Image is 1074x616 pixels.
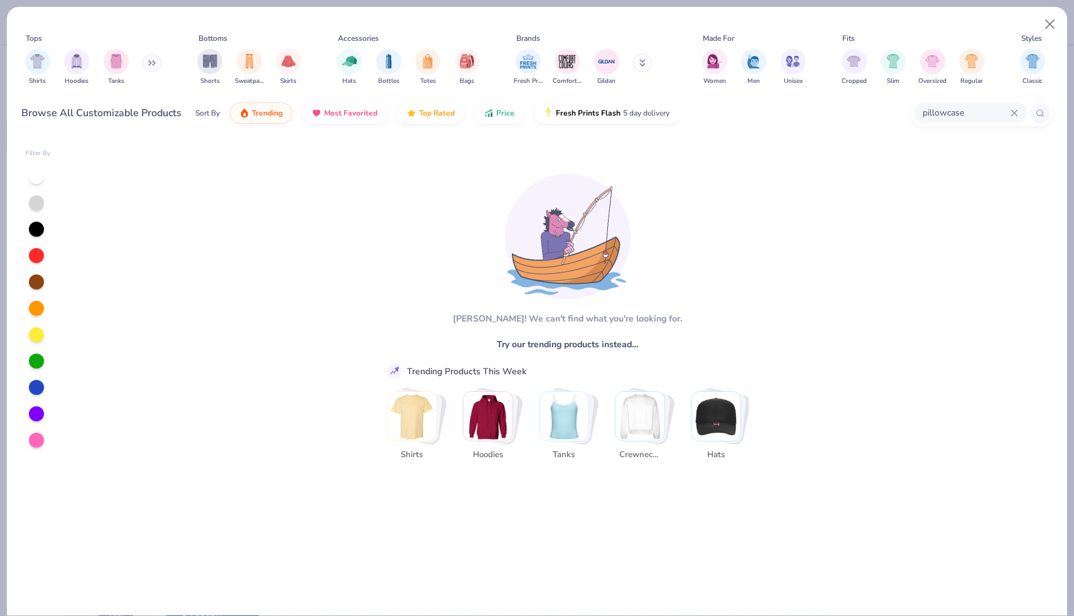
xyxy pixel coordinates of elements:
div: filter for Cropped [842,49,867,86]
div: filter for Shirts [25,49,50,86]
div: filter for Skirts [276,49,301,86]
span: Hoodies [467,449,508,462]
img: Shirts Image [30,54,45,68]
div: Fits [842,33,855,44]
img: Tanks Image [109,54,123,68]
div: filter for Hoodies [64,49,89,86]
button: filter button [741,49,766,86]
div: filter for Regular [959,49,984,86]
img: Bottles Image [382,54,396,68]
button: Close [1038,13,1062,36]
button: Stack Card Button Tanks [539,391,597,466]
button: filter button [64,49,89,86]
div: Tops [26,33,42,44]
img: Hoodies [464,392,513,441]
span: Crewnecks [619,449,660,462]
div: Browse All Customizable Products [21,105,182,121]
button: filter button [918,49,947,86]
img: Sweatpants Image [242,54,256,68]
span: Slim [887,77,899,86]
img: Oversized Image [925,54,940,68]
button: filter button [376,49,401,86]
span: Women [703,77,726,86]
div: filter for Comfort Colors [553,49,582,86]
div: filter for Unisex [781,49,806,86]
button: Most Favorited [302,102,387,124]
img: Classic Image [1026,54,1040,68]
div: Brands [516,33,540,44]
span: Shirts [29,77,46,86]
div: filter for Oversized [918,49,947,86]
button: filter button [104,49,129,86]
span: Trending [252,108,283,118]
button: filter button [594,49,619,86]
button: filter button [881,49,906,86]
img: Shorts Image [203,54,217,68]
div: filter for Classic [1020,49,1045,86]
button: filter button [514,49,543,86]
button: filter button [415,49,440,86]
div: Styles [1021,33,1042,44]
button: filter button [842,49,867,86]
button: Stack Card Button Hoodies [463,391,521,466]
span: Shorts [200,77,220,86]
button: Stack Card Button Hats [691,391,749,466]
img: Regular Image [965,54,979,68]
div: [PERSON_NAME]! We can't find what you're looking for. [453,312,682,325]
img: Cropped Image [847,54,861,68]
img: trend_line.gif [389,365,400,377]
div: filter for Tanks [104,49,129,86]
img: Loading... [505,174,631,300]
div: filter for Hats [337,49,362,86]
button: filter button [1020,49,1045,86]
input: Try "T-Shirt" [921,105,1011,120]
span: Tanks [108,77,124,86]
img: Slim Image [886,54,900,68]
span: Bags [460,77,474,86]
img: trending.gif [239,108,249,118]
img: Men Image [747,54,761,68]
span: Fresh Prints Flash [556,108,621,118]
button: filter button [455,49,480,86]
img: Fresh Prints Image [519,52,538,71]
img: Tanks [540,392,589,441]
span: Hats [695,449,736,462]
span: Hoodies [65,77,89,86]
div: filter for Women [702,49,727,86]
img: Hats [692,392,740,441]
span: Oversized [918,77,947,86]
button: filter button [959,49,984,86]
span: Sweatpants [235,77,264,86]
button: Top Rated [397,102,464,124]
img: Women Image [707,54,722,68]
span: Bottles [378,77,399,86]
button: Trending [230,102,292,124]
div: Sort By [195,107,220,119]
div: filter for Shorts [197,49,222,86]
span: Unisex [784,77,803,86]
span: Try our trending products instead… [497,338,638,351]
span: Skirts [280,77,296,86]
button: Fresh Prints Flash5 day delivery [534,102,679,124]
div: Filter By [26,149,51,158]
span: Most Favorited [324,108,377,118]
div: filter for Slim [881,49,906,86]
span: Top Rated [419,108,455,118]
img: Crewnecks [616,392,664,441]
span: Hats [342,77,356,86]
div: filter for Gildan [594,49,619,86]
span: Gildan [597,77,616,86]
img: TopRated.gif [406,108,416,118]
img: Gildan Image [597,52,616,71]
div: filter for Bottles [376,49,401,86]
span: Totes [420,77,436,86]
span: Men [747,77,760,86]
div: filter for Sweatpants [235,49,264,86]
button: filter button [25,49,50,86]
button: filter button [197,49,222,86]
span: 5 day delivery [623,106,670,121]
button: filter button [235,49,264,86]
span: Cropped [842,77,867,86]
img: Unisex Image [786,54,800,68]
img: Hoodies Image [70,54,84,68]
